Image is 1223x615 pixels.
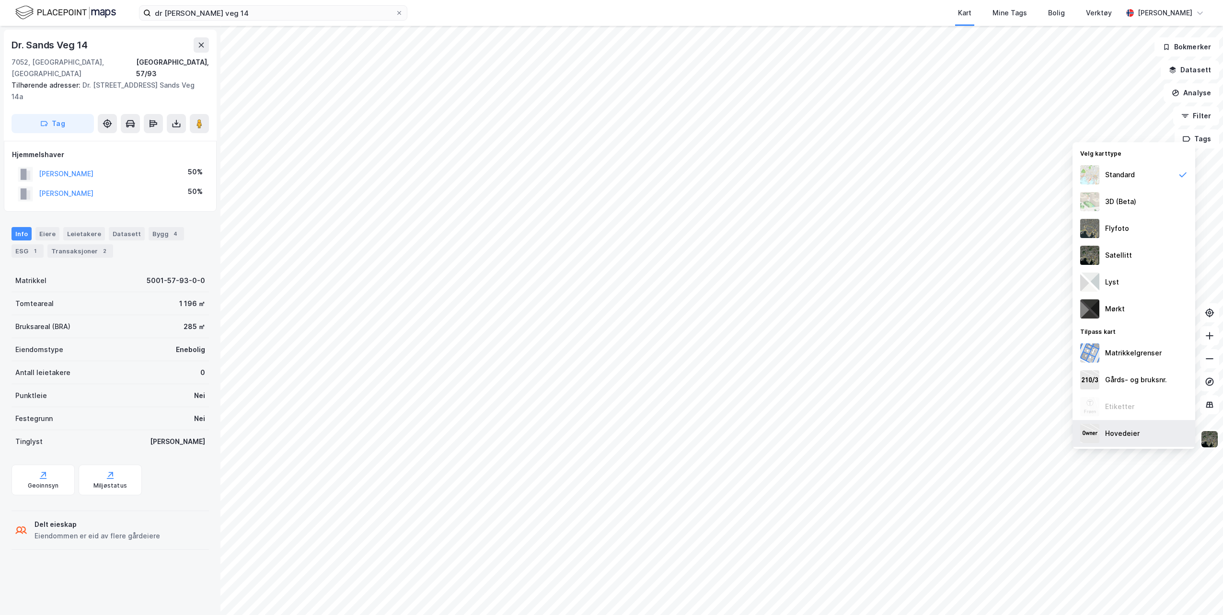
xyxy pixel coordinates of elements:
div: Dr. [STREET_ADDRESS] Sands Veg 14a [12,80,201,102]
div: Punktleie [15,390,47,401]
div: Bolig [1048,7,1065,19]
button: Filter [1173,106,1219,125]
img: nCdM7BzjoCAAAAAElFTkSuQmCC [1080,299,1099,319]
div: Antall leietakere [15,367,70,378]
button: Tags [1175,129,1219,148]
div: 1 [30,246,40,256]
div: ESG [12,244,44,258]
div: Matrikkelgrenser [1105,347,1162,359]
div: 0 [200,367,205,378]
div: Tomteareal [15,298,54,309]
div: 5001-57-93-0-0 [147,275,205,286]
img: majorOwner.b5e170eddb5c04bfeeff.jpeg [1080,424,1099,443]
div: Verktøy [1086,7,1112,19]
div: Eiendomstype [15,344,63,355]
div: Transaksjoner [47,244,113,258]
img: luj3wr1y2y3+OchiMxRmMxRlscgabnMEmZ7DJGWxyBpucwSZnsMkZbHIGm5zBJmewyRlscgabnMEmZ7DJGWxyBpucwSZnsMkZ... [1080,273,1099,292]
div: Hjemmelshaver [12,149,208,160]
div: 3D (Beta) [1105,196,1136,207]
div: 4 [171,229,180,239]
div: Kart [958,7,971,19]
img: Z [1080,192,1099,211]
div: Leietakere [63,227,105,240]
div: Mine Tags [992,7,1027,19]
img: Z [1080,397,1099,416]
div: Bygg [149,227,184,240]
div: Nei [194,413,205,424]
div: 50% [188,166,203,178]
img: logo.f888ab2527a4732fd821a326f86c7f29.svg [15,4,116,21]
img: cadastreKeys.547ab17ec502f5a4ef2b.jpeg [1080,370,1099,389]
div: Tilpass kart [1073,322,1195,340]
div: Etiketter [1105,401,1134,412]
div: Eiere [35,227,59,240]
div: 50% [188,186,203,197]
div: Enebolig [176,344,205,355]
div: Festegrunn [15,413,53,424]
img: 9k= [1080,246,1099,265]
img: cadastreBorders.cfe08de4b5ddd52a10de.jpeg [1080,343,1099,363]
input: Søk på adresse, matrikkel, gårdeiere, leietakere eller personer [151,6,395,20]
div: Velg karttype [1073,144,1195,161]
button: Bokmerker [1154,37,1219,57]
div: Miljøstatus [93,482,127,490]
div: Bruksareal (BRA) [15,321,70,332]
div: Geoinnsyn [28,482,59,490]
div: 1 196 ㎡ [179,298,205,309]
div: [GEOGRAPHIC_DATA], 57/93 [136,57,209,80]
div: Delt eieskap [35,519,160,530]
div: Hovedeier [1105,428,1140,439]
img: Z [1080,165,1099,184]
div: [PERSON_NAME] [150,436,205,447]
div: Dr. Sands Veg 14 [12,37,90,53]
div: Eiendommen er eid av flere gårdeiere [35,530,160,542]
div: Datasett [109,227,145,240]
div: Standard [1105,169,1135,181]
button: Tag [12,114,94,133]
div: [PERSON_NAME] [1138,7,1192,19]
div: 2 [100,246,109,256]
div: 7052, [GEOGRAPHIC_DATA], [GEOGRAPHIC_DATA] [12,57,136,80]
img: 9k= [1200,430,1219,448]
div: Satellitt [1105,250,1132,261]
div: Lyst [1105,276,1119,288]
iframe: Chat Widget [1175,569,1223,615]
img: Z [1080,219,1099,238]
div: 285 ㎡ [184,321,205,332]
button: Datasett [1161,60,1219,80]
div: Flyfoto [1105,223,1129,234]
button: Analyse [1164,83,1219,102]
span: Tilhørende adresser: [12,81,82,89]
div: Info [12,227,32,240]
div: Mørkt [1105,303,1125,315]
div: Nei [194,390,205,401]
div: Tinglyst [15,436,43,447]
div: Gårds- og bruksnr. [1105,374,1167,386]
div: Matrikkel [15,275,46,286]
